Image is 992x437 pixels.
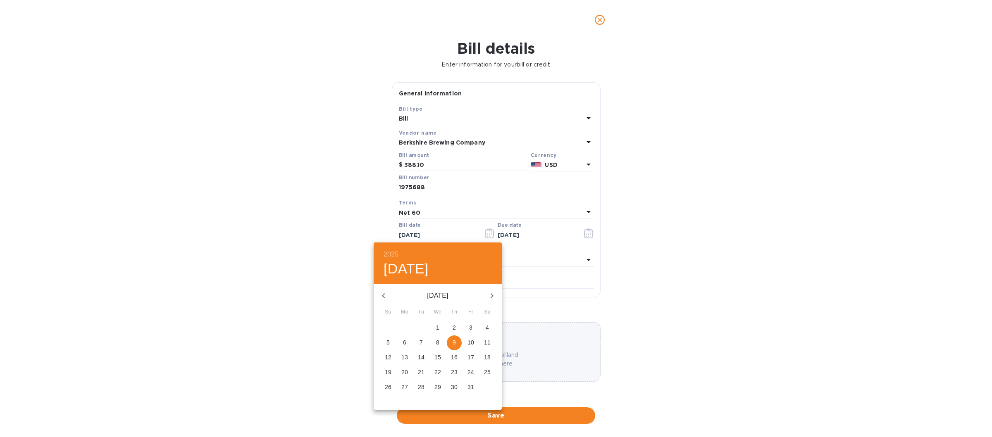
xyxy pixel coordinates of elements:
button: 8 [430,335,445,350]
button: 25 [480,365,495,380]
button: 26 [381,380,396,395]
button: 17 [463,350,478,365]
p: 23 [451,368,458,376]
p: 17 [467,353,474,361]
p: 3 [469,323,472,332]
button: 16 [447,350,462,365]
span: We [430,308,445,316]
p: 19 [385,368,391,376]
button: 19 [381,365,396,380]
p: 31 [467,383,474,391]
p: 25 [484,368,491,376]
p: 4 [486,323,489,332]
p: 14 [418,353,424,361]
p: 27 [401,383,408,391]
button: 29 [430,380,445,395]
p: 30 [451,383,458,391]
button: 1 [430,321,445,335]
button: 9 [447,335,462,350]
p: 12 [385,353,391,361]
span: Mo [397,308,412,316]
p: 13 [401,353,408,361]
p: 28 [418,383,424,391]
p: 26 [385,383,391,391]
p: 18 [484,353,491,361]
p: 20 [401,368,408,376]
button: 31 [463,380,478,395]
p: 29 [434,383,441,391]
span: Tu [414,308,429,316]
button: 24 [463,365,478,380]
button: 28 [414,380,429,395]
button: 18 [480,350,495,365]
button: 27 [397,380,412,395]
span: Fr [463,308,478,316]
button: 15 [430,350,445,365]
span: Sa [480,308,495,316]
p: 22 [434,368,441,376]
button: 30 [447,380,462,395]
p: 11 [484,338,491,347]
p: 6 [403,338,406,347]
p: 10 [467,338,474,347]
button: 3 [463,321,478,335]
button: 5 [381,335,396,350]
p: 1 [436,323,439,332]
p: 7 [420,338,423,347]
button: 11 [480,335,495,350]
button: 4 [480,321,495,335]
button: 20 [397,365,412,380]
button: 13 [397,350,412,365]
button: 10 [463,335,478,350]
button: 12 [381,350,396,365]
p: 15 [434,353,441,361]
p: [DATE] [393,291,482,301]
button: 21 [414,365,429,380]
button: 23 [447,365,462,380]
button: 2025 [384,249,398,260]
button: 14 [414,350,429,365]
p: 9 [453,338,456,347]
button: 7 [414,335,429,350]
span: Th [447,308,462,316]
p: 5 [386,338,390,347]
p: 21 [418,368,424,376]
button: 6 [397,335,412,350]
button: [DATE] [384,260,429,278]
p: 16 [451,353,458,361]
button: 22 [430,365,445,380]
p: 2 [453,323,456,332]
span: Su [381,308,396,316]
p: 24 [467,368,474,376]
button: 2 [447,321,462,335]
p: 8 [436,338,439,347]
